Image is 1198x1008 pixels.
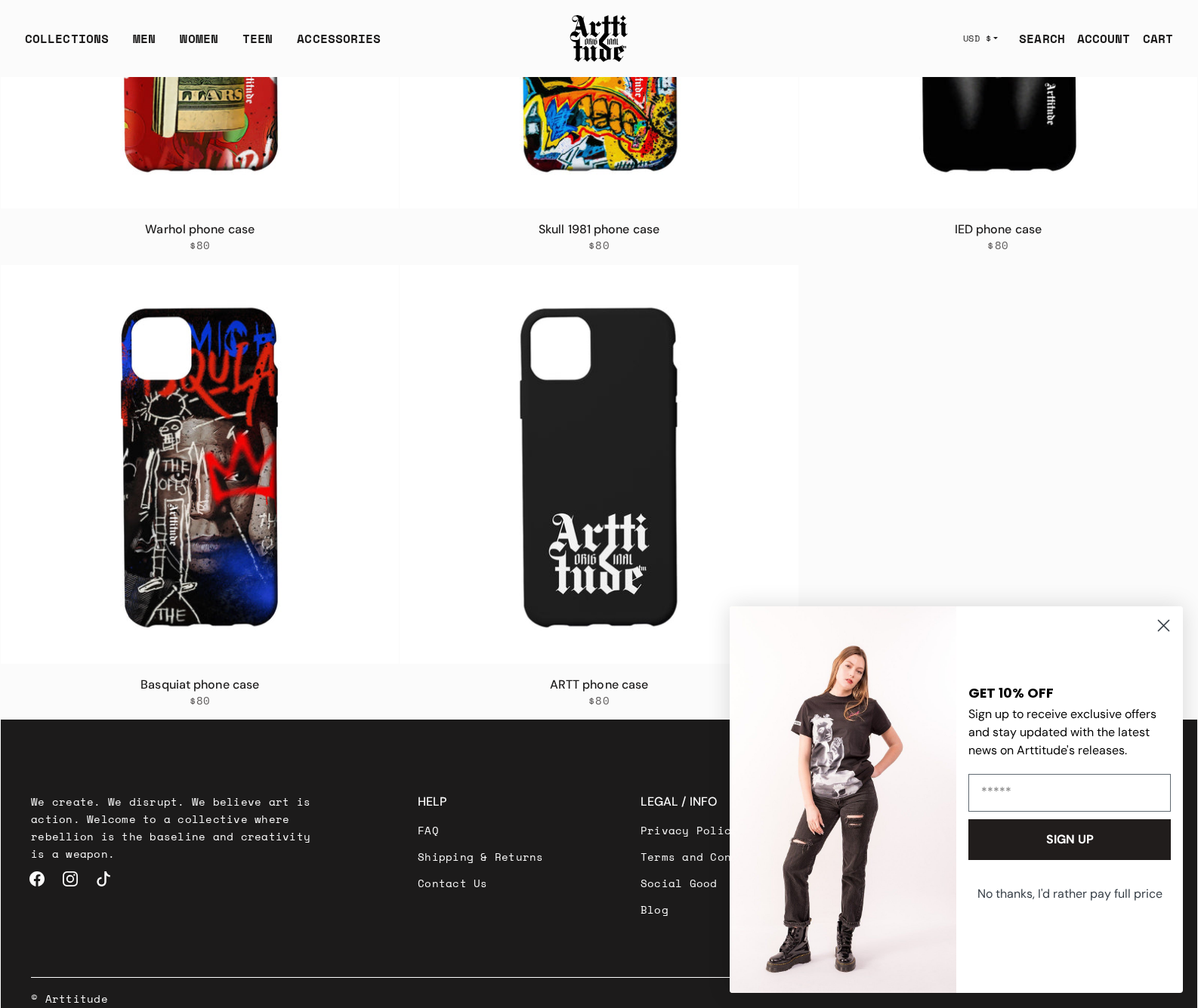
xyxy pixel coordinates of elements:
img: Arttitude [569,13,629,64]
a: Terms and Conditions [641,843,780,870]
a: FAQ [418,817,544,843]
h3: HELP [418,793,544,811]
h3: LEGAL / INFO [641,793,780,811]
div: CART [1143,29,1173,48]
span: USD $ [963,32,992,45]
span: $80 [588,239,610,252]
span: $80 [588,694,610,707]
a: Contact Us [418,870,544,896]
a: SEARCH [1007,23,1065,54]
ul: Main navigation [13,29,393,60]
a: © Arttitude [31,990,108,1007]
a: TikTok [87,862,120,895]
a: Open cart [1131,23,1173,54]
span: $80 [987,239,1008,252]
a: IED phone case [955,221,1042,237]
div: ACCESSORIES [297,29,381,60]
button: Close dialog [1150,612,1177,639]
span: $80 [190,694,211,707]
button: SIGN UP [968,819,1171,860]
a: Facebook [20,862,54,895]
a: Basquiat phone case [140,677,259,692]
a: ACCOUNT [1065,23,1131,54]
button: USD $ [954,22,1008,55]
div: COLLECTIONS [25,29,109,60]
a: Warhol phone case [145,221,255,237]
a: WOMEN [180,29,218,60]
a: Privacy Policy [641,817,780,843]
a: ARTT phone case [550,677,649,692]
img: ARTT phone case [400,265,798,663]
a: Blog [641,896,780,923]
button: No thanks, I'd rather pay full price [967,875,1172,913]
a: Skull 1981 phone case [539,221,659,237]
span: GET 10% OFF [968,683,1054,702]
span: Sign up to receive exclusive offers and stay updated with the latest news on Arttitude's releases. [968,706,1156,758]
input: Email [968,774,1171,812]
a: Instagram [54,862,87,895]
span: $80 [190,239,211,252]
a: Social Good [641,870,780,896]
p: We create. We disrupt. We believe art is action. Welcome to a collective where rebellion is the b... [31,793,321,862]
a: MEN [133,29,156,60]
div: FLYOUT Form [715,591,1198,1008]
a: TEEN [242,29,273,60]
img: c57f1ce1-60a2-4a3a-80c1-7e56a9ebb637.jpeg [730,606,956,993]
a: Shipping & Returns [418,843,544,870]
img: Basquiat phone case [1,265,399,663]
